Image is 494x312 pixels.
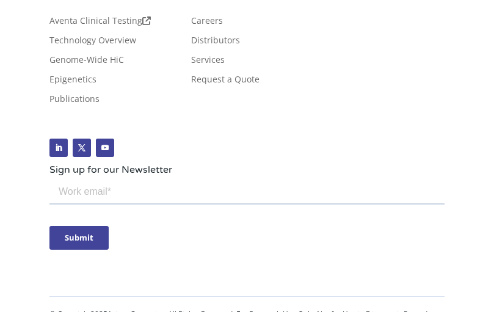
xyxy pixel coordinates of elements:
a: Follow on Youtube [96,139,114,157]
iframe: Chat Widget [433,253,494,312]
a: Epigenetics [49,75,96,89]
a: Distributors [191,36,240,49]
a: Follow on LinkedIn [49,139,68,157]
a: Genome-Wide HiC [49,56,124,69]
a: Aventa Clinical Testing [49,16,151,30]
p: Sign up for our Newsletter [49,162,445,178]
a: Technology Overview [49,36,136,49]
iframe: Form 0 [49,178,445,271]
a: Careers [191,16,223,30]
a: Publications [49,95,100,108]
a: Services [191,56,225,69]
a: Follow on X [73,139,91,157]
a: Request a Quote [191,75,260,89]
